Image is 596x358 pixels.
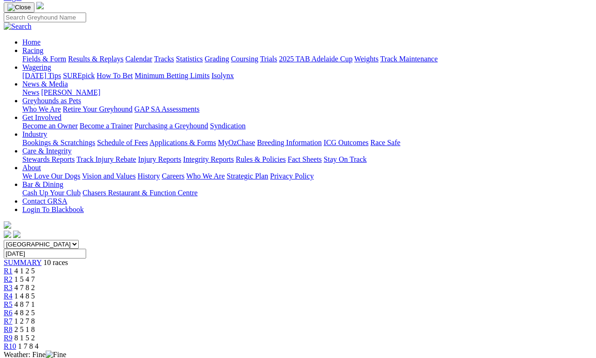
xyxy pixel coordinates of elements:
a: Rules & Policies [236,155,286,163]
a: Results & Replays [68,55,123,63]
a: Bar & Dining [22,180,63,188]
span: 1 2 7 8 [14,317,35,325]
a: Track Maintenance [380,55,438,63]
a: R4 [4,292,13,300]
a: We Love Our Dogs [22,172,80,180]
a: Breeding Information [257,139,322,146]
a: Cash Up Your Club [22,189,81,197]
img: Close [7,4,31,11]
a: Schedule of Fees [97,139,148,146]
a: Strategic Plan [227,172,268,180]
a: MyOzChase [218,139,255,146]
a: Statistics [176,55,203,63]
a: Become a Trainer [80,122,133,130]
a: Contact GRSA [22,197,67,205]
input: Search [4,13,86,22]
span: 4 7 8 2 [14,284,35,292]
a: SUMMARY [4,259,41,266]
a: R9 [4,334,13,342]
span: 2 5 1 8 [14,325,35,333]
div: About [22,172,592,180]
a: Care & Integrity [22,147,72,155]
a: Applications & Forms [149,139,216,146]
a: Privacy Policy [270,172,314,180]
div: Racing [22,55,592,63]
a: Industry [22,130,47,138]
a: Minimum Betting Limits [135,72,210,80]
a: ICG Outcomes [324,139,368,146]
a: News [22,88,39,96]
a: Become an Owner [22,122,78,130]
a: Home [22,38,41,46]
img: Search [4,22,32,31]
a: R10 [4,342,16,350]
a: R6 [4,309,13,317]
div: Industry [22,139,592,147]
a: History [137,172,160,180]
a: Retire Your Greyhound [63,105,133,113]
a: [DATE] Tips [22,72,61,80]
div: Care & Integrity [22,155,592,164]
a: [PERSON_NAME] [41,88,100,96]
span: 4 8 7 1 [14,300,35,308]
a: Grading [205,55,229,63]
div: Greyhounds as Pets [22,105,592,113]
a: News & Media [22,80,68,88]
img: twitter.svg [13,231,20,238]
button: Toggle navigation [4,2,34,13]
a: Coursing [231,55,258,63]
a: GAP SA Assessments [135,105,200,113]
div: Wagering [22,72,592,80]
a: Fact Sheets [288,155,322,163]
a: Stewards Reports [22,155,74,163]
span: 1 7 8 4 [18,342,39,350]
a: About [22,164,41,172]
a: Careers [162,172,184,180]
a: R8 [4,325,13,333]
a: Bookings & Scratchings [22,139,95,146]
a: Track Injury Rebate [76,155,136,163]
div: Bar & Dining [22,189,592,197]
span: 4 8 2 5 [14,309,35,317]
span: 1 5 4 7 [14,275,35,283]
a: R7 [4,317,13,325]
a: Who We Are [22,105,61,113]
input: Select date [4,249,86,259]
a: Who We Are [186,172,225,180]
a: Get Involved [22,113,61,121]
span: 1 4 8 5 [14,292,35,300]
a: Login To Blackbook [22,206,84,213]
a: Weights [354,55,379,63]
span: 10 races [43,259,68,266]
a: R1 [4,267,13,275]
a: Vision and Values [82,172,135,180]
a: Syndication [210,122,245,130]
a: Greyhounds as Pets [22,97,81,105]
a: Chasers Restaurant & Function Centre [82,189,197,197]
a: Race Safe [370,139,400,146]
a: Trials [260,55,277,63]
div: News & Media [22,88,592,97]
img: logo-grsa-white.png [36,2,44,9]
a: Wagering [22,63,51,71]
a: R2 [4,275,13,283]
a: Racing [22,46,43,54]
span: 8 1 5 2 [14,334,35,342]
a: Calendar [125,55,152,63]
a: Integrity Reports [183,155,234,163]
span: 4 1 2 5 [14,267,35,275]
a: Tracks [154,55,174,63]
a: R5 [4,300,13,308]
a: R3 [4,284,13,292]
a: Isolynx [211,72,234,80]
div: Get Involved [22,122,592,130]
a: Stay On Track [324,155,366,163]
